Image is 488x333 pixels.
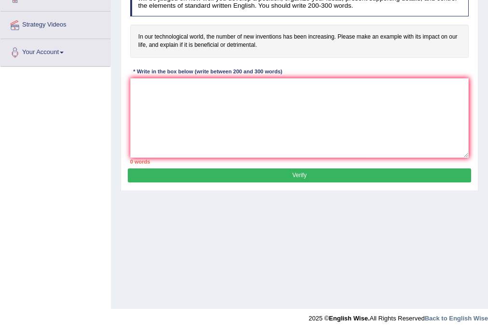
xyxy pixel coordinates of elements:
div: 2025 © All Rights Reserved [309,309,488,323]
h4: In our technological world, the number of new inventions has been increasing. Please make an exam... [130,25,469,58]
div: 0 words [130,158,469,166]
a: Your Account [0,39,110,63]
strong: English Wise. [329,315,369,322]
div: * Write in the box below (write between 200 and 300 words) [130,68,285,76]
a: Strategy Videos [0,12,110,36]
button: Verify [128,168,471,182]
a: Back to English Wise [425,315,488,322]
